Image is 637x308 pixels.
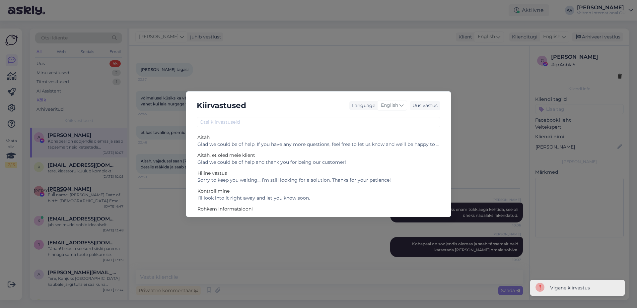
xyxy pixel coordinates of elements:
[197,99,246,112] h5: Kiirvastused
[197,117,440,127] input: Otsi kiirvastuseid
[381,102,398,109] span: English
[197,170,440,177] div: Hiline vastus
[197,177,440,184] div: Sorry to keep you waiting… I’m still looking for a solution. Thanks for your patience!
[410,101,440,110] div: Uus vastus
[197,159,440,166] div: Glad we could be of help and thank you for being our customer!
[197,134,440,141] div: Aitäh
[349,102,375,109] div: Language
[197,152,440,159] div: Aitäh, et oled meie klient
[197,188,440,195] div: Kontrollimine
[197,141,440,148] div: Glad we could be of help. If you have any more questions, feel free to let us know and we’ll be h...
[197,195,440,202] div: I’ll look into it right away and let you know soon.
[197,206,440,213] div: Rohkem informatsiooni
